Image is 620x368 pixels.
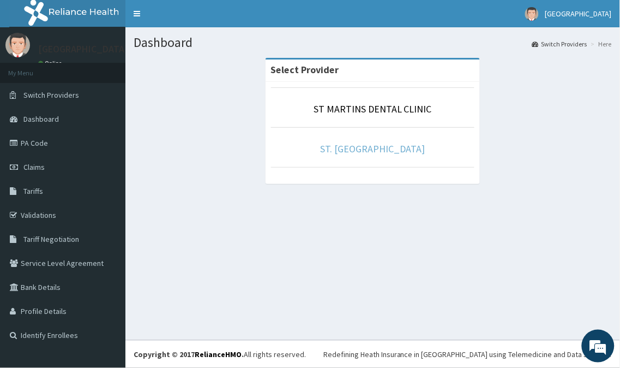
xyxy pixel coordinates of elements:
[314,103,432,115] a: ST MARTINS DENTAL CLINIC
[134,35,612,50] h1: Dashboard
[545,9,612,19] span: [GEOGRAPHIC_DATA]
[23,162,45,172] span: Claims
[588,39,612,49] li: Here
[271,63,339,76] strong: Select Provider
[125,340,620,368] footer: All rights reserved.
[23,186,43,196] span: Tariffs
[532,39,587,49] a: Switch Providers
[23,234,79,244] span: Tariff Negotiation
[23,90,79,100] span: Switch Providers
[38,44,128,54] p: [GEOGRAPHIC_DATA]
[525,7,539,21] img: User Image
[195,349,242,359] a: RelianceHMO
[38,60,64,67] a: Online
[323,349,612,360] div: Redefining Heath Insurance in [GEOGRAPHIC_DATA] using Telemedicine and Data Science!
[321,143,425,155] a: ST. [GEOGRAPHIC_DATA]
[23,114,59,124] span: Dashboard
[134,349,244,359] strong: Copyright © 2017 .
[5,33,30,57] img: User Image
